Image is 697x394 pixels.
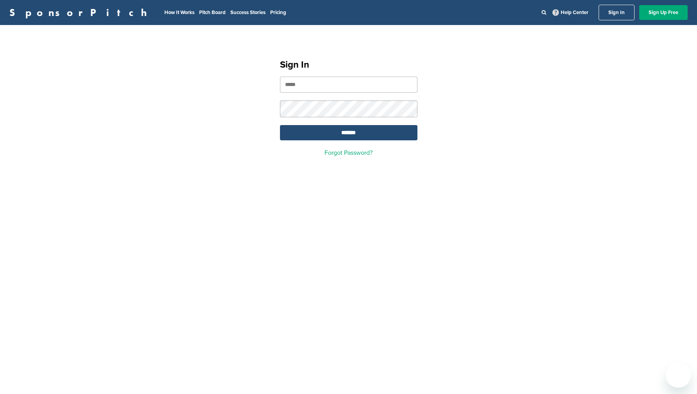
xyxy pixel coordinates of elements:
[599,5,635,20] a: Sign In
[164,9,194,16] a: How It Works
[270,9,286,16] a: Pricing
[324,149,373,157] a: Forgot Password?
[666,363,691,388] iframe: Button to launch messaging window
[230,9,266,16] a: Success Stories
[199,9,226,16] a: Pitch Board
[9,7,152,18] a: SponsorPitch
[639,5,688,20] a: Sign Up Free
[280,58,417,72] h1: Sign In
[551,8,590,17] a: Help Center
